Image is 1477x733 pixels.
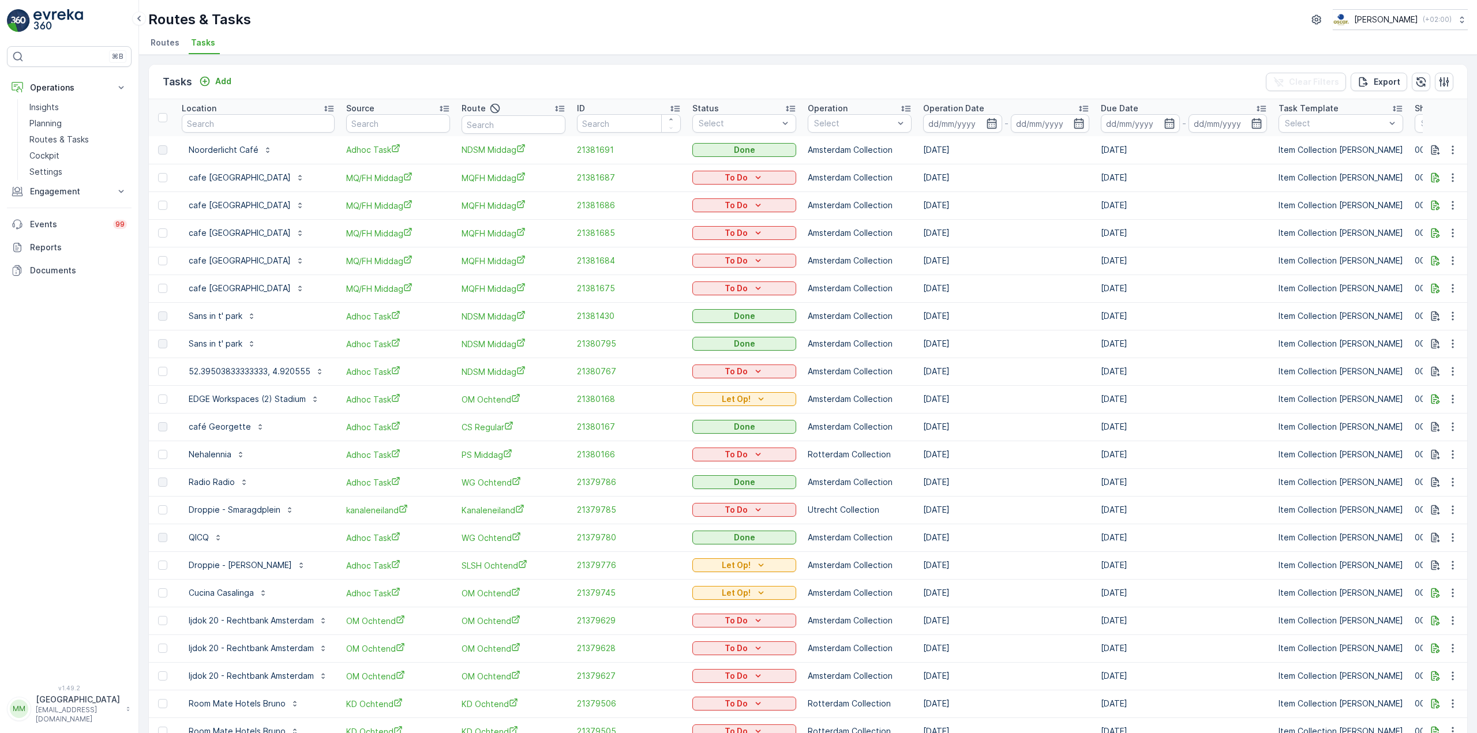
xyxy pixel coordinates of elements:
td: [DATE] [917,275,1095,302]
p: To Do [725,255,748,266]
span: SLSH Ochtend [462,559,565,572]
a: 21380166 [577,449,681,460]
p: To Do [725,449,748,460]
td: Item Collection [PERSON_NAME] [1273,468,1409,496]
a: 21381684 [577,255,681,266]
button: Add [194,74,236,88]
a: Kanaleneiland [462,504,565,516]
p: QICQ [189,532,209,543]
td: [DATE] [1095,524,1273,551]
div: Toggle Row Selected [158,505,167,514]
a: Adhoc Task [346,587,450,599]
a: MQ/FH Middag [346,283,450,295]
td: [DATE] [1095,302,1273,330]
a: NDSM Middag [462,310,565,322]
a: MQFH Middag [462,227,565,239]
span: MQ/FH Middag [346,227,450,239]
a: 21381687 [577,172,681,183]
td: Amsterdam Collection [802,551,917,579]
td: [DATE] [917,358,1095,385]
a: PS Middag [462,449,565,461]
p: Events [30,219,106,230]
button: Let Op! [692,392,796,406]
a: MQ/FH Middag [346,172,450,184]
td: [DATE] [917,496,1095,524]
div: Toggle Row Selected [158,367,167,376]
a: 21381685 [577,227,681,239]
a: Adhoc Task [346,559,450,572]
td: [DATE] [917,302,1095,330]
button: café Georgette [182,418,272,436]
p: Droppie - [PERSON_NAME] [189,559,292,571]
a: Adhoc Task [346,338,450,350]
td: Item Collection [PERSON_NAME] [1273,358,1409,385]
td: [DATE] [917,524,1095,551]
p: cafe [GEOGRAPHIC_DATA] [189,283,291,294]
td: Amsterdam Collection [802,219,917,247]
a: 21379745 [577,587,681,599]
p: EDGE Workspaces (2) Stadium [189,393,306,405]
td: Item Collection [PERSON_NAME] [1273,247,1409,275]
span: NDSM Middag [462,366,565,378]
a: 21381430 [577,310,681,322]
td: [DATE] [1095,219,1273,247]
button: Let Op! [692,558,796,572]
a: kanaleneiland [346,504,450,516]
td: [DATE] [917,551,1095,579]
td: [DATE] [1095,358,1273,385]
td: [DATE] [917,579,1095,607]
span: WG Ochtend [462,476,565,488]
span: 21380795 [577,338,681,349]
p: [PERSON_NAME] [1354,14,1418,25]
a: 21380767 [577,366,681,377]
a: MQ/FH Middag [346,200,450,212]
p: Done [734,310,755,322]
td: Utrecht Collection [802,496,917,524]
a: 21379786 [577,476,681,488]
span: 21381691 [577,144,681,156]
a: MQFH Middag [462,172,565,184]
td: Amsterdam Collection [802,247,917,275]
p: To Do [725,200,748,211]
td: [DATE] [1095,247,1273,275]
input: Search [182,114,335,133]
td: [DATE] [1095,191,1273,219]
p: To Do [725,504,748,516]
div: Toggle Row Selected [158,284,167,293]
span: Adhoc Task [346,144,450,156]
span: 21381675 [577,283,681,294]
span: Adhoc Task [346,421,450,433]
button: Operations [7,76,132,99]
p: Export [1374,76,1400,88]
td: Item Collection [PERSON_NAME] [1273,330,1409,358]
p: To Do [725,366,748,377]
a: Adhoc Task [346,449,450,461]
td: [DATE] [917,385,1095,413]
p: cafe [GEOGRAPHIC_DATA] [189,227,291,239]
a: Adhoc Task [346,310,450,322]
input: Search [346,114,450,133]
p: Engagement [30,186,108,197]
td: Item Collection [PERSON_NAME] [1273,441,1409,468]
a: Adhoc Task [346,366,450,378]
button: cafe [GEOGRAPHIC_DATA] [182,224,312,242]
a: OM Ochtend [462,393,565,405]
td: Item Collection [PERSON_NAME] [1273,136,1409,164]
td: Rotterdam Collection [802,441,917,468]
td: Item Collection [PERSON_NAME] [1273,413,1409,441]
p: Sans in t' park [189,310,242,322]
span: WG Ochtend [462,532,565,544]
td: Amsterdam Collection [802,164,917,191]
p: café Georgette [189,421,251,433]
td: [DATE] [917,136,1095,164]
a: MQFH Middag [462,255,565,267]
td: [DATE] [1095,275,1273,302]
